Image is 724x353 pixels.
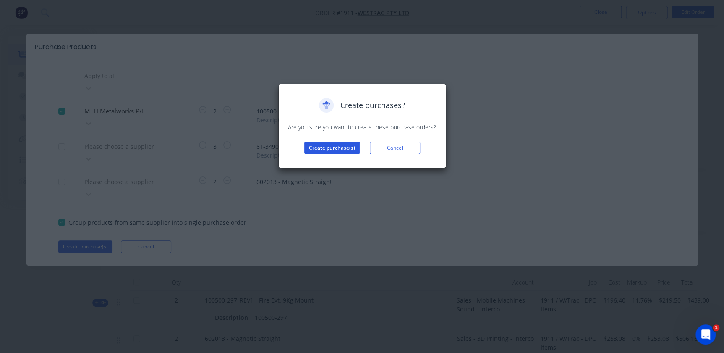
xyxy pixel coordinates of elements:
button: Create purchase(s) [304,142,360,154]
span: 1 [713,324,719,331]
p: Are you sure you want to create these purchase orders? [287,123,437,132]
button: Cancel [370,142,420,154]
iframe: Intercom live chat [695,324,716,345]
span: Create purchases? [340,100,405,111]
